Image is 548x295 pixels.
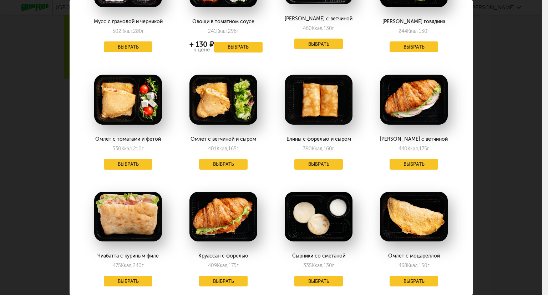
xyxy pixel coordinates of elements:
span: Ккал, [407,262,419,269]
button: Выбрать [104,276,152,286]
span: г [427,146,429,152]
span: Ккал, [217,146,228,152]
img: big_fFqb95ucnSQWj5F6.png [94,75,162,125]
button: Выбрать [104,159,152,170]
div: [PERSON_NAME] с ветчиной [279,16,357,22]
button: Выбрать [294,276,343,286]
span: Ккал, [312,25,324,31]
div: Сырники со сметаной [279,253,357,259]
span: г [237,262,239,269]
span: г [142,262,144,269]
div: 530 210 [112,146,144,152]
button: Выбрать [390,159,438,170]
div: 468 150 [399,262,430,269]
img: big_K25WGlsAEynfCSuV.png [94,192,162,242]
div: Омлет с моцареллой [375,253,453,259]
button: Выбрать [104,41,152,52]
div: 440 175 [399,146,429,152]
div: 401 165 [208,146,239,152]
span: г [237,28,239,34]
div: Блины с форелью и сыром [279,136,357,142]
span: Ккал, [407,28,419,34]
div: 475 240 [113,262,144,269]
span: Ккал, [121,28,133,34]
img: big_3Mnejz8ECeUGUWJS.png [285,75,352,125]
span: г [427,28,430,34]
div: 460 130 [303,25,334,31]
button: Выбрать [390,41,438,52]
div: [PERSON_NAME] говядина [375,19,453,25]
div: Омлет с ветчиной и сыром [184,136,262,142]
button: Выбрать [390,276,438,286]
img: big_WoWJ9MgczfFuAltk.png [380,75,448,125]
span: г [427,262,430,269]
img: big_tjK7y1X4dDpU5p2h.png [189,75,257,125]
span: Ккал, [121,146,133,152]
button: Выбрать [294,39,343,49]
div: Круассан с форелью [184,253,262,259]
div: 244 130 [399,28,430,34]
span: Ккал, [312,262,324,269]
span: Ккал, [216,28,228,34]
div: + 130 ₽ [189,41,214,47]
span: г [237,146,239,152]
span: г [142,28,144,34]
div: 390 160 [303,146,334,152]
div: 409 175 [208,262,239,269]
div: Омлет с томатами и фетой [89,136,167,142]
div: Мусс с гранолой и черникой [89,19,167,25]
span: Ккал, [407,146,419,152]
img: big_PoAA7EQpB4vhhOaN.png [285,192,352,242]
span: г [332,25,334,31]
span: г [332,262,334,269]
div: Овощи в томатном соусе [184,19,262,25]
button: Выбрать [199,159,248,170]
div: 335 130 [303,262,334,269]
img: big_7VSEFsRWfslHYEWp.png [189,192,257,242]
span: г [142,146,144,152]
button: Выбрать [294,159,343,170]
div: 241 296 [208,28,239,34]
div: 502 280 [112,28,144,34]
span: г [332,146,334,152]
div: [PERSON_NAME] с ветчиной [375,136,453,142]
span: Ккал, [312,146,324,152]
button: Выбрать [214,42,263,52]
span: Ккал, [217,262,229,269]
span: Ккал, [121,262,133,269]
img: big_YlZAoIP0WmeQoQ1x.png [380,192,448,242]
div: Чиабатта с куриным филе [89,253,167,259]
div: к цене [189,47,214,52]
button: Выбрать [199,276,248,286]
